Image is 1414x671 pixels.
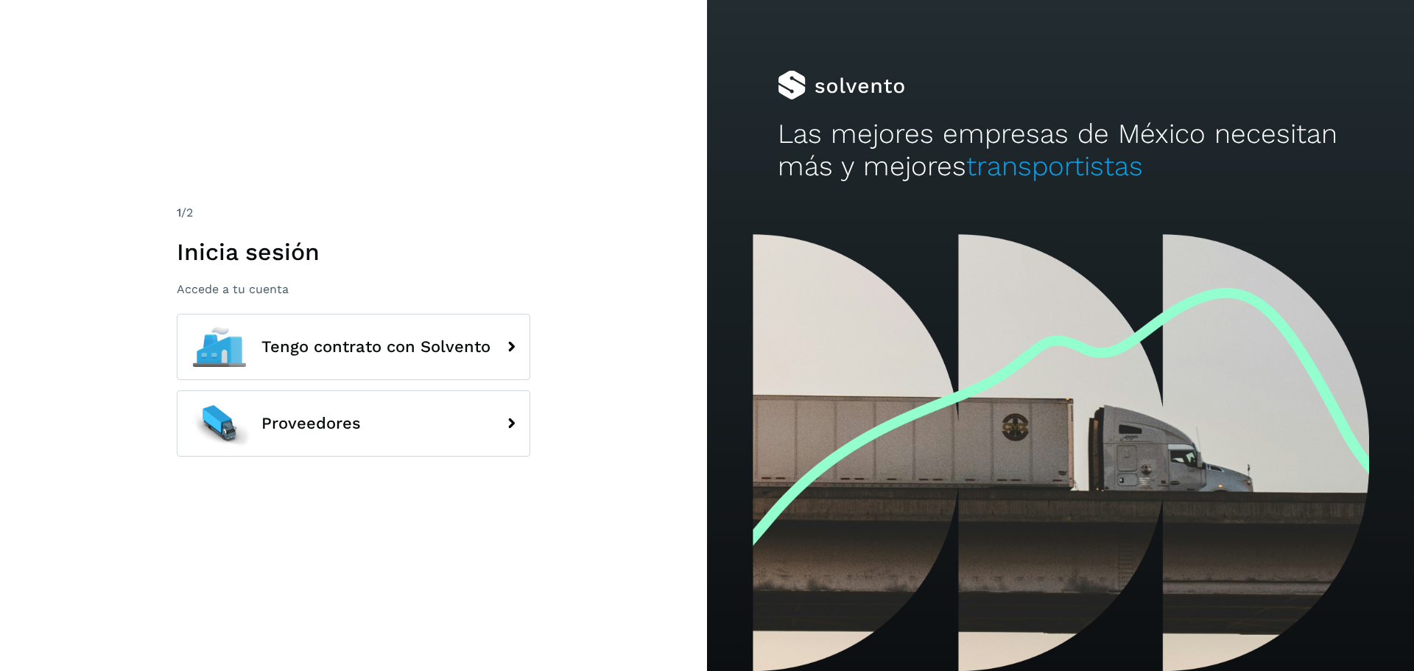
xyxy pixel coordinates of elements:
button: Tengo contrato con Solvento [177,314,530,380]
h2: Las mejores empresas de México necesitan más y mejores [778,118,1343,183]
span: 1 [177,205,181,219]
h1: Inicia sesión [177,238,530,266]
span: Tengo contrato con Solvento [261,338,490,356]
span: Proveedores [261,415,361,432]
p: Accede a tu cuenta [177,282,530,296]
span: transportistas [966,150,1143,182]
button: Proveedores [177,390,530,457]
div: /2 [177,204,530,222]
